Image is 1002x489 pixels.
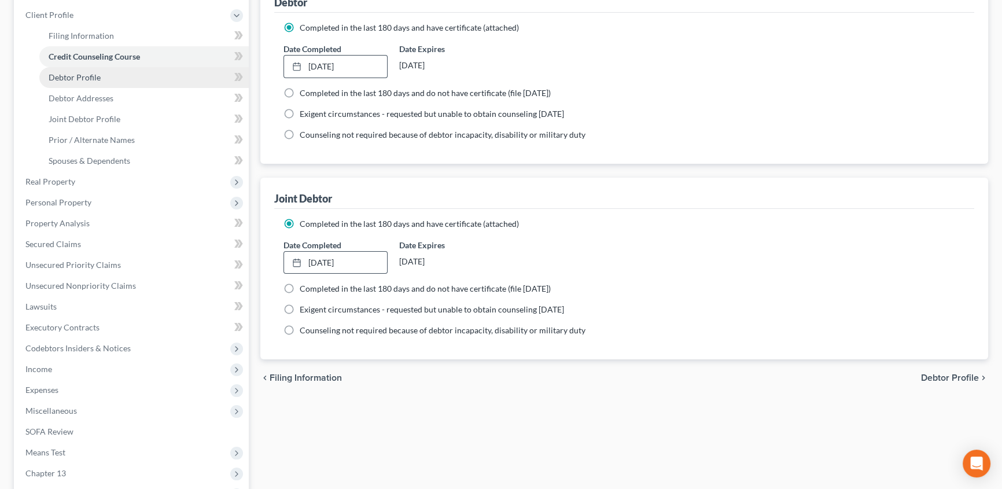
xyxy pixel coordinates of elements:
i: chevron_left [260,373,270,383]
span: Client Profile [25,10,73,20]
span: Joint Debtor Profile [49,114,120,124]
span: Exigent circumstances - requested but unable to obtain counseling [DATE] [300,109,564,119]
span: Chapter 13 [25,468,66,478]
a: [DATE] [284,56,387,78]
span: Completed in the last 180 days and have certificate (attached) [300,23,519,32]
a: SOFA Review [16,421,249,442]
span: Unsecured Priority Claims [25,260,121,270]
span: Property Analysis [25,218,90,228]
a: Unsecured Nonpriority Claims [16,275,249,296]
span: Lawsuits [25,302,57,311]
span: Exigent circumstances - requested but unable to obtain counseling [DATE] [300,304,564,314]
div: [DATE] [399,55,503,76]
span: Filing Information [49,31,114,41]
span: Debtor Profile [921,373,979,383]
span: Executory Contracts [25,322,100,332]
span: Personal Property [25,197,91,207]
span: Filing Information [270,373,342,383]
label: Date Expires [399,239,503,251]
span: Debtor Addresses [49,93,113,103]
span: Expenses [25,385,58,395]
span: Prior / Alternate Names [49,135,135,145]
a: Debtor Profile [39,67,249,88]
a: Secured Claims [16,234,249,255]
label: Date Expires [399,43,503,55]
span: Real Property [25,177,75,186]
div: [DATE] [399,251,503,272]
span: Completed in the last 180 days and do not have certificate (file [DATE]) [300,88,551,98]
div: Joint Debtor [274,192,332,205]
span: Codebtors Insiders & Notices [25,343,131,353]
span: Spouses & Dependents [49,156,130,166]
a: Joint Debtor Profile [39,109,249,130]
a: Executory Contracts [16,317,249,338]
label: Date Completed [283,43,341,55]
span: Completed in the last 180 days and have certificate (attached) [300,219,519,229]
label: Date Completed [283,239,341,251]
a: [DATE] [284,252,387,274]
i: chevron_right [979,373,988,383]
a: Unsecured Priority Claims [16,255,249,275]
a: Lawsuits [16,296,249,317]
button: chevron_left Filing Information [260,373,342,383]
a: Prior / Alternate Names [39,130,249,150]
a: Filing Information [39,25,249,46]
button: Debtor Profile chevron_right [921,373,988,383]
span: Completed in the last 180 days and do not have certificate (file [DATE]) [300,284,551,293]
span: Miscellaneous [25,406,77,416]
a: Credit Counseling Course [39,46,249,67]
span: Secured Claims [25,239,81,249]
a: Spouses & Dependents [39,150,249,171]
span: Counseling not required because of debtor incapacity, disability or military duty [300,130,585,139]
span: Income [25,364,52,374]
a: Property Analysis [16,213,249,234]
span: SOFA Review [25,427,73,436]
span: Credit Counseling Course [49,52,140,61]
span: Unsecured Nonpriority Claims [25,281,136,291]
span: Counseling not required because of debtor incapacity, disability or military duty [300,325,585,335]
span: Debtor Profile [49,72,101,82]
div: Open Intercom Messenger [963,450,990,477]
span: Means Test [25,447,65,457]
a: Debtor Addresses [39,88,249,109]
